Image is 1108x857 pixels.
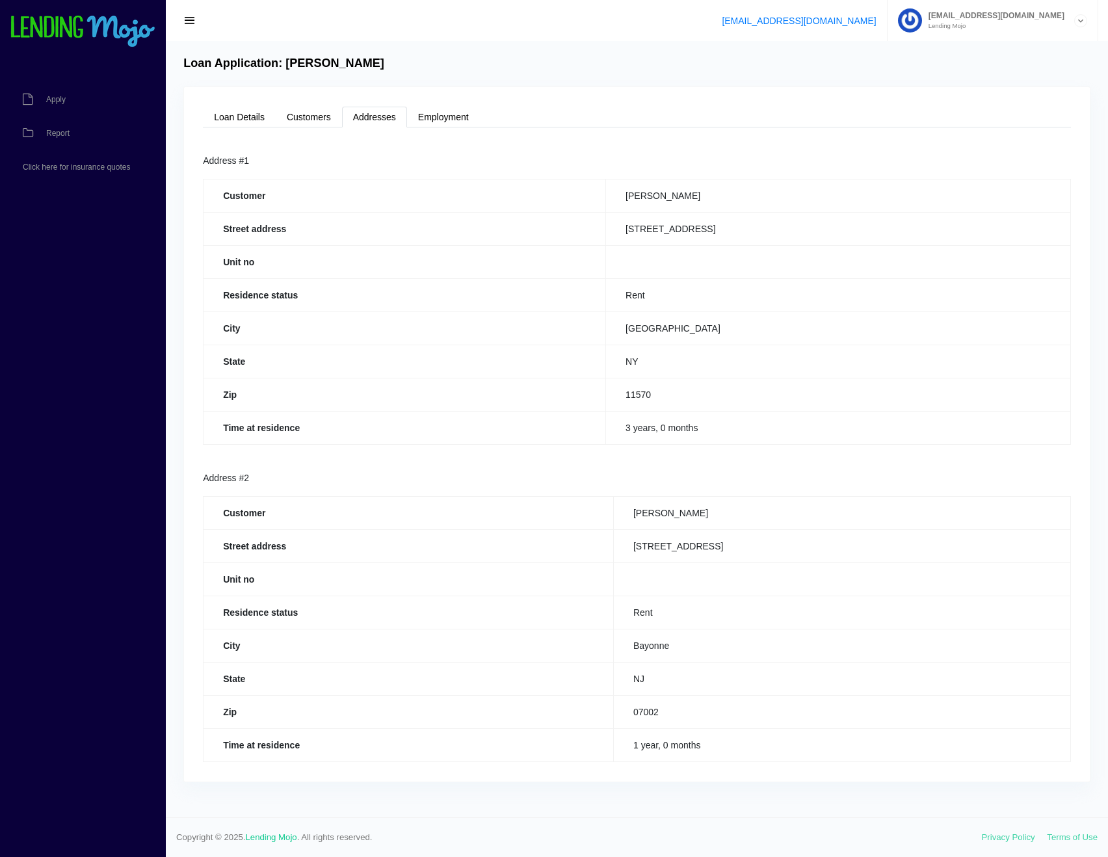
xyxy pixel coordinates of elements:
[613,596,1070,629] td: Rent
[204,278,606,311] th: Residence status
[204,728,614,761] th: Time at residence
[204,629,614,662] th: City
[342,107,407,127] a: Addresses
[606,179,1071,212] td: [PERSON_NAME]
[606,212,1071,245] td: [STREET_ADDRESS]
[204,562,614,596] th: Unit no
[606,378,1071,411] td: 11570
[204,411,606,444] th: Time at residence
[613,695,1070,728] td: 07002
[407,107,480,127] a: Employment
[204,529,614,562] th: Street address
[204,662,614,695] th: State
[276,107,342,127] a: Customers
[898,8,922,33] img: Profile image
[722,16,876,26] a: [EMAIL_ADDRESS][DOMAIN_NAME]
[204,378,606,411] th: Zip
[606,278,1071,311] td: Rent
[613,728,1070,761] td: 1 year, 0 months
[204,179,606,212] th: Customer
[203,107,276,127] a: Loan Details
[46,129,70,137] span: Report
[982,832,1035,842] a: Privacy Policy
[204,596,614,629] th: Residence status
[23,163,130,171] span: Click here for insurance quotes
[613,529,1070,562] td: [STREET_ADDRESS]
[204,311,606,345] th: City
[613,496,1070,529] td: [PERSON_NAME]
[246,832,297,842] a: Lending Mojo
[1047,832,1098,842] a: Terms of Use
[204,695,614,728] th: Zip
[204,212,606,245] th: Street address
[922,12,1064,20] span: [EMAIL_ADDRESS][DOMAIN_NAME]
[46,96,66,103] span: Apply
[203,471,1071,486] div: Address #2
[176,831,982,844] span: Copyright © 2025. . All rights reserved.
[204,345,606,378] th: State
[204,245,606,278] th: Unit no
[183,57,384,71] h4: Loan Application: [PERSON_NAME]
[606,311,1071,345] td: [GEOGRAPHIC_DATA]
[922,23,1064,29] small: Lending Mojo
[606,345,1071,378] td: NY
[203,153,1071,169] div: Address #1
[613,629,1070,662] td: Bayonne
[204,496,614,529] th: Customer
[10,16,156,48] img: logo-small.png
[613,662,1070,695] td: NJ
[606,411,1071,444] td: 3 years, 0 months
